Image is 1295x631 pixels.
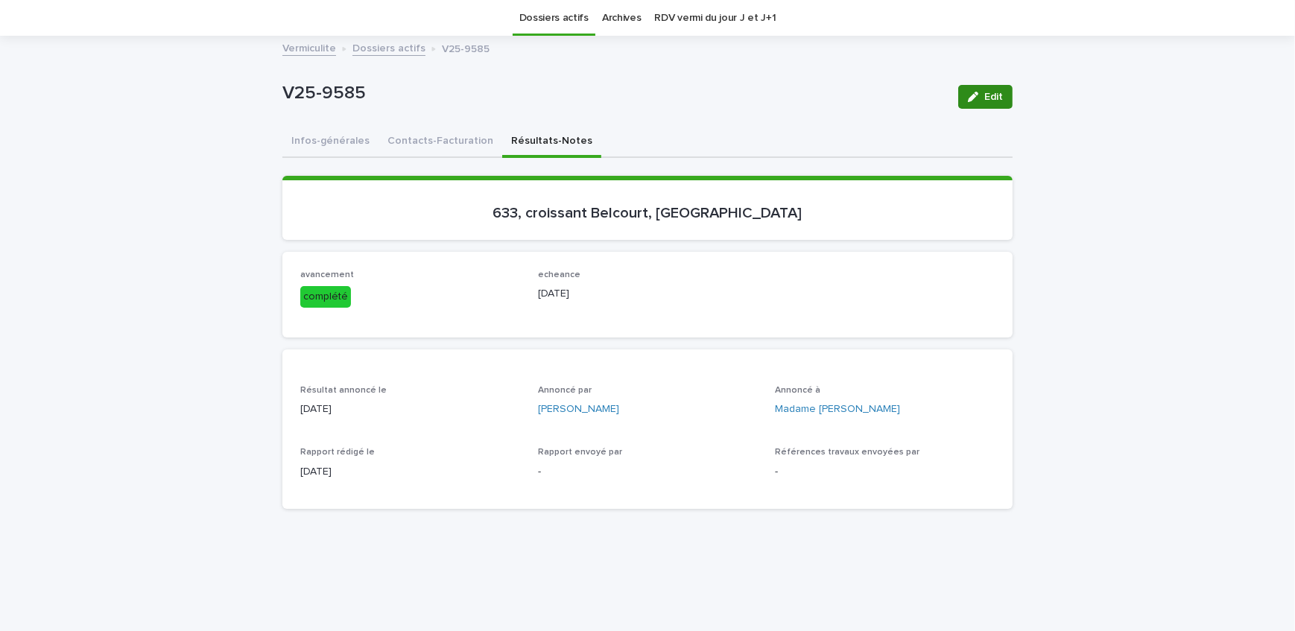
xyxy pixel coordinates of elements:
a: Vermiculite [282,39,336,56]
a: Dossiers actifs [519,1,589,36]
span: Edit [984,92,1003,102]
a: RDV vermi du jour J et J+1 [654,1,776,36]
span: Rapport rédigé le [300,448,375,457]
button: Contacts-Facturation [379,127,502,158]
span: Rapport envoyé par [538,448,622,457]
p: - [775,464,995,480]
button: Infos-générales [282,127,379,158]
p: V25-9585 [442,39,490,56]
p: [DATE] [300,464,520,480]
a: [PERSON_NAME] [538,402,619,417]
p: V25-9585 [282,83,946,104]
a: Dossiers actifs [352,39,425,56]
span: Annoncé à [775,386,820,395]
p: [DATE] [538,286,758,302]
p: [DATE] [300,402,520,417]
a: Madame [PERSON_NAME] [775,402,900,417]
span: avancement [300,270,354,279]
span: Résultat annoncé le [300,386,387,395]
span: Références travaux envoyées par [775,448,919,457]
button: Edit [958,85,1013,109]
p: - [538,464,758,480]
button: Résultats-Notes [502,127,601,158]
p: 633, croissant Belcourt, [GEOGRAPHIC_DATA] [300,204,995,222]
span: echeance [538,270,580,279]
a: Archives [602,1,642,36]
div: complété [300,286,351,308]
span: Annoncé par [538,386,592,395]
